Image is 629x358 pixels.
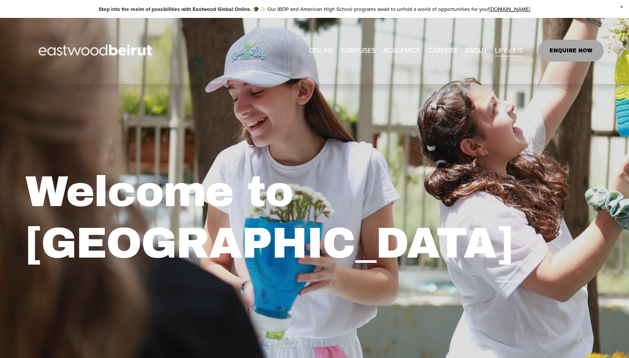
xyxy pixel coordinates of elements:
[25,166,556,269] h1: Welcome to [GEOGRAPHIC_DATA]
[428,44,457,58] a: CAREERS
[495,44,523,58] a: folder dropdown
[25,28,168,73] img: EastwoodIS Global Site
[465,44,487,58] a: folder dropdown
[309,44,333,58] a: ONLINE
[489,5,530,13] a: [DOMAIN_NAME]
[383,44,420,58] a: folder dropdown
[465,45,487,57] span: ABOUT
[495,45,523,57] span: LIFE@EIS
[538,40,604,62] a: ENQUIRE NOW
[341,45,376,57] span: CAMPUSES
[341,44,376,58] a: folder dropdown
[383,45,420,57] span: ACADEMICS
